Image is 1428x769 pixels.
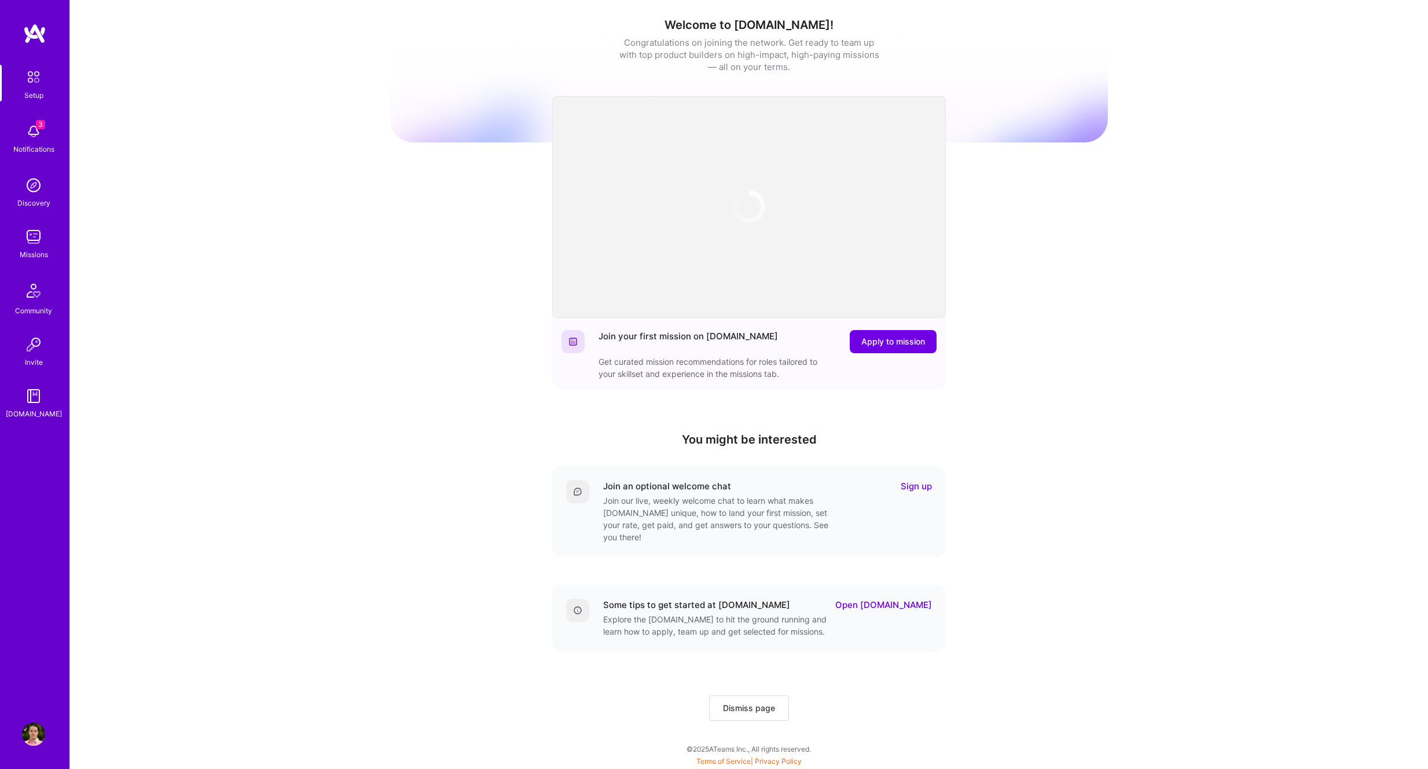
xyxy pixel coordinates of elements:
[25,356,43,368] div: Invite
[619,36,879,73] div: Congratulations on joining the network. Get ready to team up with top product builders on high-im...
[21,65,46,89] img: setup
[725,183,773,230] img: loading
[36,120,45,129] span: 3
[19,723,48,746] a: User Avatar
[552,433,946,446] h4: You might be interested
[69,734,1428,763] div: © 2025 ATeams Inc., All rights reserved.
[603,495,835,543] div: Join our live, weekly welcome chat to learn what makes [DOMAIN_NAME] unique, how to land your fir...
[850,330,937,353] button: Apply to mission
[901,480,932,492] a: Sign up
[696,757,751,766] a: Terms of Service
[13,143,54,155] div: Notifications
[861,336,925,347] span: Apply to mission
[390,18,1108,32] h1: Welcome to [DOMAIN_NAME]!
[603,613,835,638] div: Explore the [DOMAIN_NAME] to hit the ground running and learn how to apply, team up and get selec...
[23,23,46,44] img: logo
[15,305,52,317] div: Community
[24,89,43,101] div: Setup
[20,248,48,261] div: Missions
[573,487,582,496] img: Comment
[22,174,45,197] img: discovery
[603,480,731,492] div: Join an optional welcome chat
[22,384,45,408] img: guide book
[22,723,45,746] img: User Avatar
[723,702,775,714] span: Dismiss page
[603,599,790,611] div: Some tips to get started at [DOMAIN_NAME]
[20,277,47,305] img: Community
[22,120,45,143] img: bell
[573,606,582,615] img: Details
[17,197,50,209] div: Discovery
[22,333,45,356] img: Invite
[835,599,932,611] a: Open [DOMAIN_NAME]
[696,757,802,766] span: |
[599,356,830,380] div: Get curated mission recommendations for roles tailored to your skillset and experience in the mis...
[709,695,789,721] button: Dismiss page
[6,408,62,420] div: [DOMAIN_NAME]
[599,330,778,353] div: Join your first mission on [DOMAIN_NAME]
[552,96,946,318] iframe: video
[22,225,45,248] img: teamwork
[755,757,802,766] a: Privacy Policy
[568,337,578,346] img: Website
